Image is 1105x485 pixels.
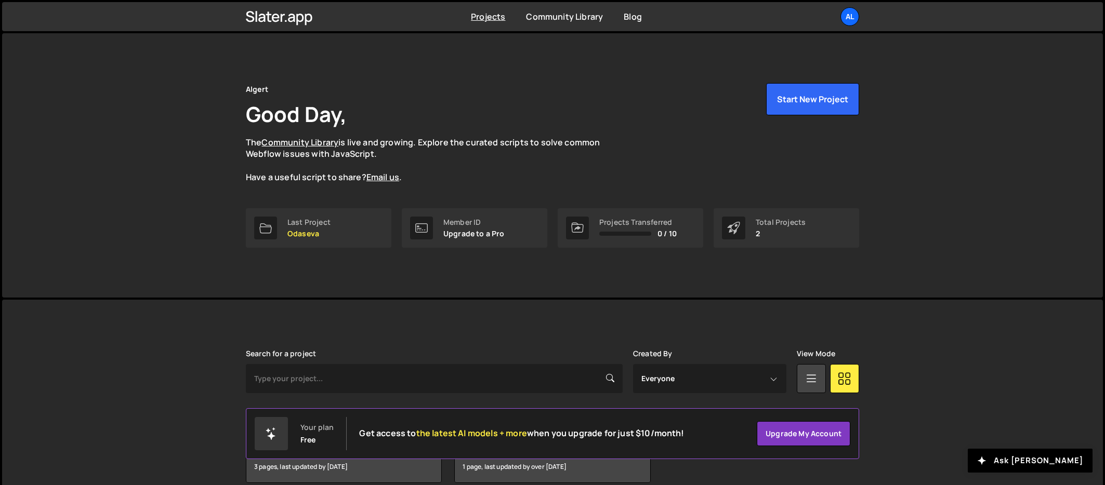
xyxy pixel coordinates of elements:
[246,349,316,358] label: Search for a project
[624,11,642,22] a: Blog
[443,218,505,226] div: Member ID
[287,230,331,238] p: Odaseva
[443,230,505,238] p: Upgrade to a Pro
[766,83,859,115] button: Start New Project
[455,451,650,482] div: 1 page, last updated by over [DATE]
[599,218,677,226] div: Projects Transferred
[246,83,268,96] div: Algert
[287,218,331,226] div: Last Project
[246,208,391,248] a: Last Project Odaseva
[756,218,806,226] div: Total Projects
[797,349,835,358] label: View Mode
[633,349,673,358] label: Created By
[261,137,338,148] a: Community Library
[246,137,620,183] p: The is live and growing. Explore the curated scripts to solve common Webflow issues with JavaScri...
[416,427,527,439] span: the latest AI models + more
[246,451,441,482] div: 3 pages, last updated by [DATE]
[840,7,859,26] a: Al
[359,428,684,438] h2: Get access to when you upgrade for just $10/month!
[300,423,334,432] div: Your plan
[968,449,1093,473] button: Ask [PERSON_NAME]
[366,171,399,183] a: Email us
[756,230,806,238] p: 2
[757,421,850,446] a: Upgrade my account
[246,364,623,393] input: Type your project...
[471,11,505,22] a: Projects
[526,11,603,22] a: Community Library
[657,230,677,238] span: 0 / 10
[300,436,316,444] div: Free
[246,100,347,128] h1: Good Day,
